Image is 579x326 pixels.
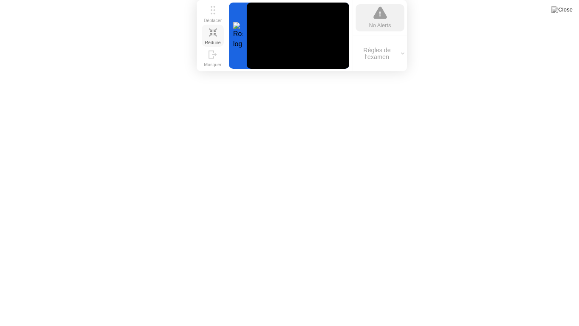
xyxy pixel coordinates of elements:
[202,47,224,69] button: Masquer
[204,18,222,23] div: Déplacer
[205,40,220,45] div: Réduire
[202,25,224,47] button: Réduire
[353,46,407,61] button: Règles de l'examen
[202,3,224,25] button: Déplacer
[551,6,573,13] img: Close
[204,62,221,67] div: Masquer
[369,21,391,29] div: No Alerts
